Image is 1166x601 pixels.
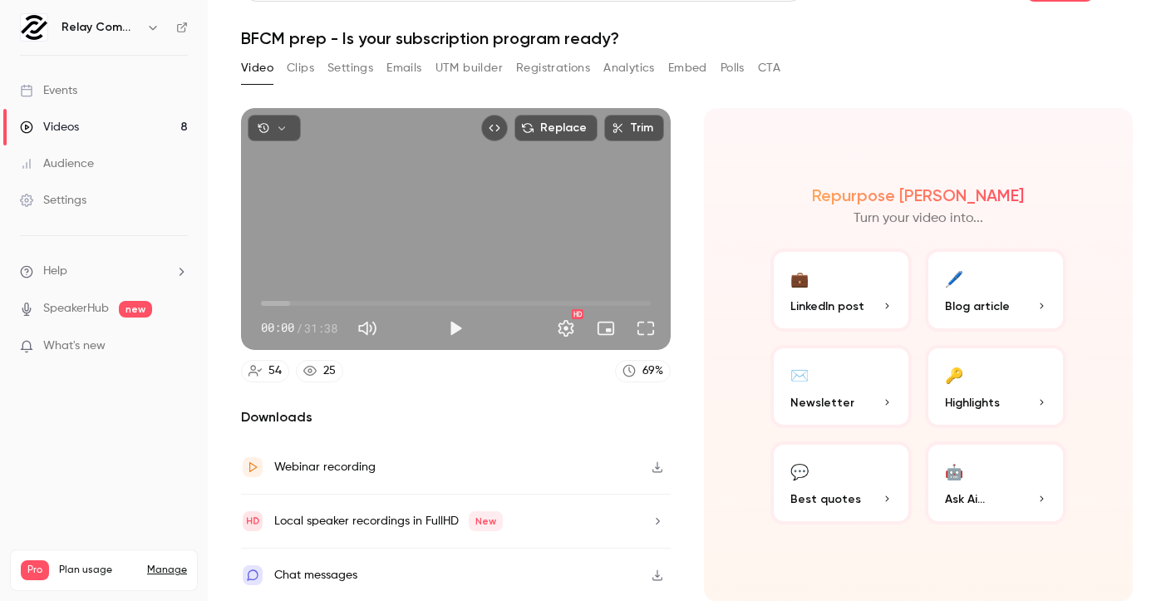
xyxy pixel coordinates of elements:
span: 00:00 [261,319,294,337]
div: 54 [268,362,282,380]
span: New [469,511,503,531]
span: Help [43,263,67,280]
span: Newsletter [790,394,854,411]
button: Settings [327,55,373,81]
span: What's new [43,337,106,355]
button: Clips [287,55,314,81]
button: Trim [604,115,664,141]
div: Audience [20,155,94,172]
iframe: Noticeable Trigger [168,339,188,354]
img: Relay Commerce [21,14,47,41]
div: Chat messages [274,565,357,585]
button: Polls [721,55,745,81]
a: 54 [241,360,289,382]
h1: BFCM prep - Is your subscription program ready? [241,28,1133,48]
div: Events [20,82,77,99]
div: HD [572,309,583,319]
button: Mute [351,312,384,345]
div: Webinar recording [274,457,376,477]
button: Emails [386,55,421,81]
button: UTM builder [435,55,503,81]
span: Highlights [945,394,1000,411]
a: 25 [296,360,343,382]
div: Settings [20,192,86,209]
div: 69 % [642,362,663,380]
button: Play [439,312,472,345]
div: 💼 [790,265,809,291]
button: Replace [514,115,598,141]
span: 31:38 [304,319,337,337]
h6: Relay Commerce [61,19,140,36]
button: Registrations [516,55,590,81]
button: Settings [549,312,583,345]
span: Best quotes [790,490,861,508]
a: Manage [147,564,187,577]
button: ✉️Newsletter [770,345,912,428]
div: ✉️ [790,362,809,387]
div: 25 [323,362,336,380]
button: Embed video [481,115,508,141]
span: Pro [21,560,49,580]
button: 🔑Highlights [925,345,1066,428]
button: Full screen [629,312,662,345]
button: Embed [668,55,707,81]
li: help-dropdown-opener [20,263,188,280]
div: 🤖 [945,458,963,484]
span: Blog article [945,298,1010,315]
div: 💬 [790,458,809,484]
h2: Repurpose [PERSON_NAME] [812,185,1024,205]
a: SpeakerHub [43,300,109,318]
span: Plan usage [59,564,137,577]
button: 💼LinkedIn post [770,249,912,332]
button: 🤖Ask Ai... [925,441,1066,525]
button: Turn on miniplayer [589,312,622,345]
div: Videos [20,119,79,135]
span: new [119,301,152,318]
div: 🔑 [945,362,963,387]
span: LinkedIn post [790,298,864,315]
span: / [296,319,303,337]
button: Video [241,55,273,81]
button: Analytics [603,55,655,81]
div: Local speaker recordings in FullHD [274,511,503,531]
div: 🖊️ [945,265,963,291]
a: 69% [615,360,671,382]
button: 💬Best quotes [770,441,912,525]
span: Ask Ai... [945,490,985,508]
h2: Downloads [241,407,671,427]
p: Turn your video into... [854,209,983,229]
div: 00:00 [261,319,337,337]
button: CTA [758,55,780,81]
button: 🖊️Blog article [925,249,1066,332]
